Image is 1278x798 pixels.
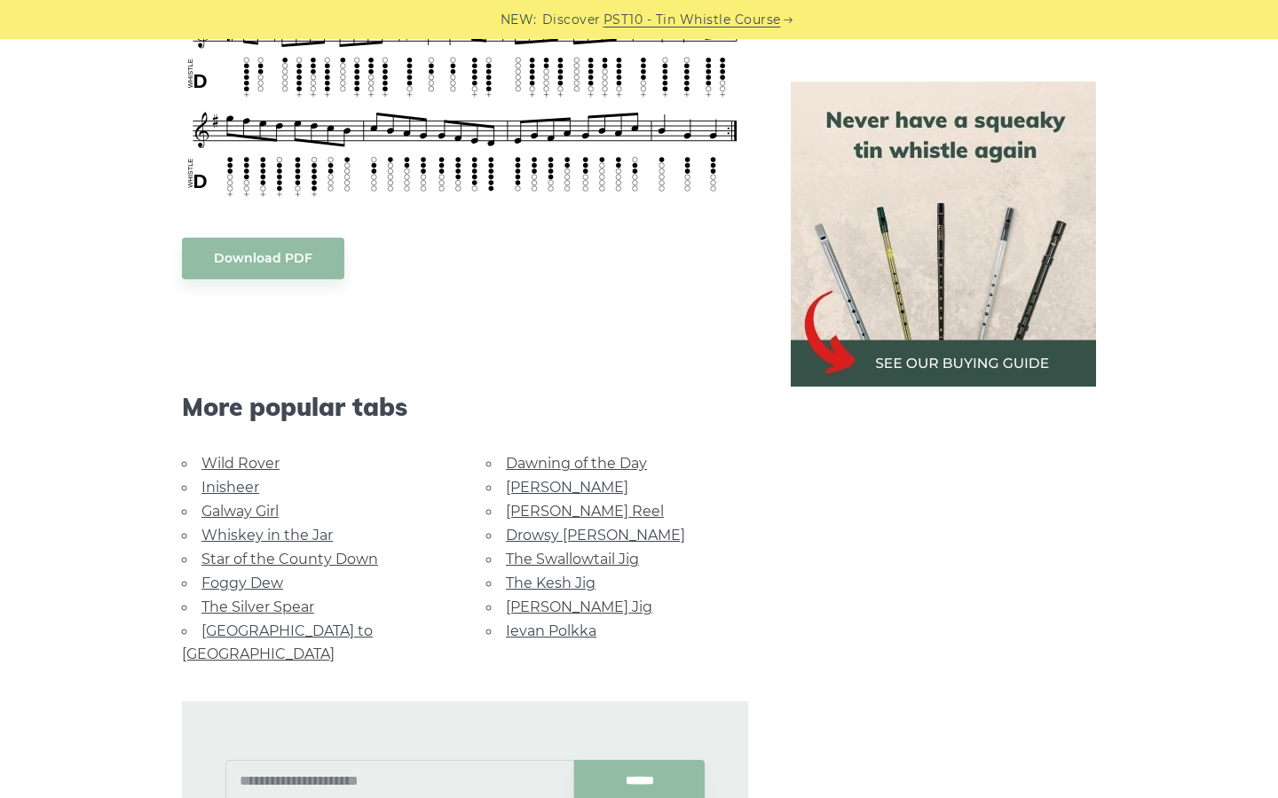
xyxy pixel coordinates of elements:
[506,622,596,639] a: Ievan Polkka
[182,392,748,422] span: More popular tabs
[201,551,378,567] a: Star of the County Down
[506,575,596,591] a: The Kesh Jig
[182,622,373,662] a: [GEOGRAPHIC_DATA] to [GEOGRAPHIC_DATA]
[182,238,344,279] a: Download PDF
[506,598,652,615] a: [PERSON_NAME] Jig
[501,10,537,30] span: NEW:
[201,479,259,496] a: Inisheer
[506,551,639,567] a: The Swallowtail Jig
[201,575,283,591] a: Foggy Dew
[201,598,314,615] a: The Silver Spear
[506,527,685,544] a: Drowsy [PERSON_NAME]
[201,527,333,544] a: Whiskey in the Jar
[506,503,664,520] a: [PERSON_NAME] Reel
[603,10,781,30] a: PST10 - Tin Whistle Course
[201,503,279,520] a: Galway Girl
[201,455,280,472] a: Wild Rover
[542,10,601,30] span: Discover
[506,455,647,472] a: Dawning of the Day
[506,479,628,496] a: [PERSON_NAME]
[791,82,1096,387] img: tin whistle buying guide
